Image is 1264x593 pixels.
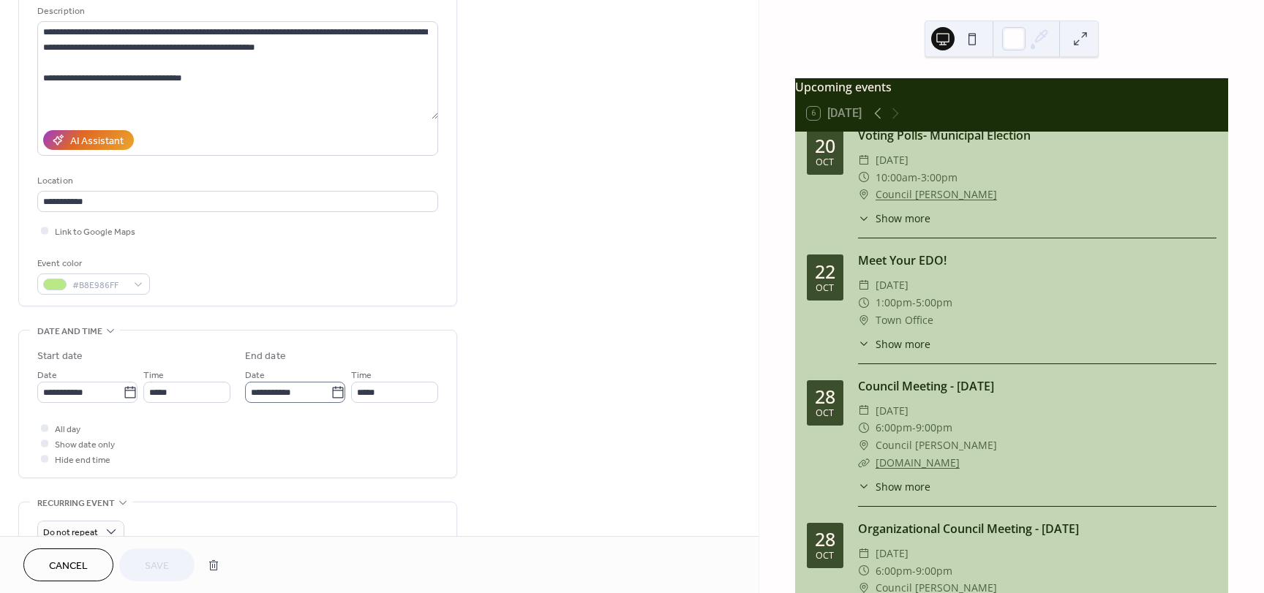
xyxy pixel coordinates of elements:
div: ​ [858,151,870,169]
span: Date [37,368,57,383]
div: ​ [858,419,870,437]
div: Oct [816,284,834,293]
span: 6:00pm [876,419,912,437]
span: 10:00am [876,169,917,186]
div: Start date [37,349,83,364]
span: Cancel [49,559,88,574]
div: Event color [37,256,147,271]
span: Hide end time [55,453,110,468]
span: 1:00pm [876,294,912,311]
div: Oct [816,158,834,167]
div: Oct [816,409,834,418]
div: ​ [858,211,870,226]
div: ​ [858,454,870,472]
div: ​ [858,294,870,311]
span: Show more [876,336,930,352]
div: ​ [858,437,870,454]
a: [DOMAIN_NAME] [876,456,960,469]
button: AI Assistant [43,130,134,150]
span: Time [143,368,164,383]
div: 20 [815,137,835,155]
span: 9:00pm [916,562,952,580]
div: 28 [815,388,835,406]
span: Council [PERSON_NAME] [876,437,997,454]
div: ​ [858,402,870,420]
a: Council [PERSON_NAME] [876,186,997,203]
div: ​ [858,311,870,329]
div: Location [37,173,435,189]
span: Recurring event [37,496,115,511]
div: Voting Polls- Municipal Election [858,126,1216,144]
div: ​ [858,169,870,186]
span: Show more [876,211,930,226]
span: - [912,294,916,311]
button: ​Show more [858,479,930,494]
button: Cancel [23,548,113,581]
span: Show date only [55,437,115,453]
span: Town Office [876,311,933,329]
button: ​Show more [858,211,930,226]
button: ​Show more [858,336,930,352]
a: Organizational Council Meeting - [DATE] [858,521,1079,537]
div: ​ [858,276,870,294]
div: AI Assistant [70,134,124,149]
span: [DATE] [876,151,908,169]
span: Do not repeat [43,524,98,541]
span: 3:00pm [921,169,958,186]
div: Oct [816,551,834,561]
span: Show more [876,479,930,494]
span: [DATE] [876,402,908,420]
div: ​ [858,186,870,203]
div: ​ [858,479,870,494]
span: - [917,169,921,186]
span: 9:00pm [916,419,952,437]
div: ​ [858,336,870,352]
span: Date and time [37,324,102,339]
div: ​ [858,545,870,562]
span: #B8E986FF [72,278,127,293]
span: - [912,419,916,437]
span: 5:00pm [916,294,952,311]
span: - [912,562,916,580]
span: Link to Google Maps [55,224,135,240]
div: 22 [815,262,835,281]
span: Date [245,368,265,383]
span: [DATE] [876,545,908,562]
span: 6:00pm [876,562,912,580]
div: Upcoming events [795,78,1228,96]
span: [DATE] [876,276,908,294]
div: Description [37,4,435,19]
span: All day [55,422,80,437]
div: 28 [815,530,835,548]
span: Time [351,368,372,383]
div: ​ [858,562,870,580]
div: End date [245,349,286,364]
div: Meet Your EDO! [858,252,1216,269]
a: Council Meeting - [DATE] [858,378,994,394]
